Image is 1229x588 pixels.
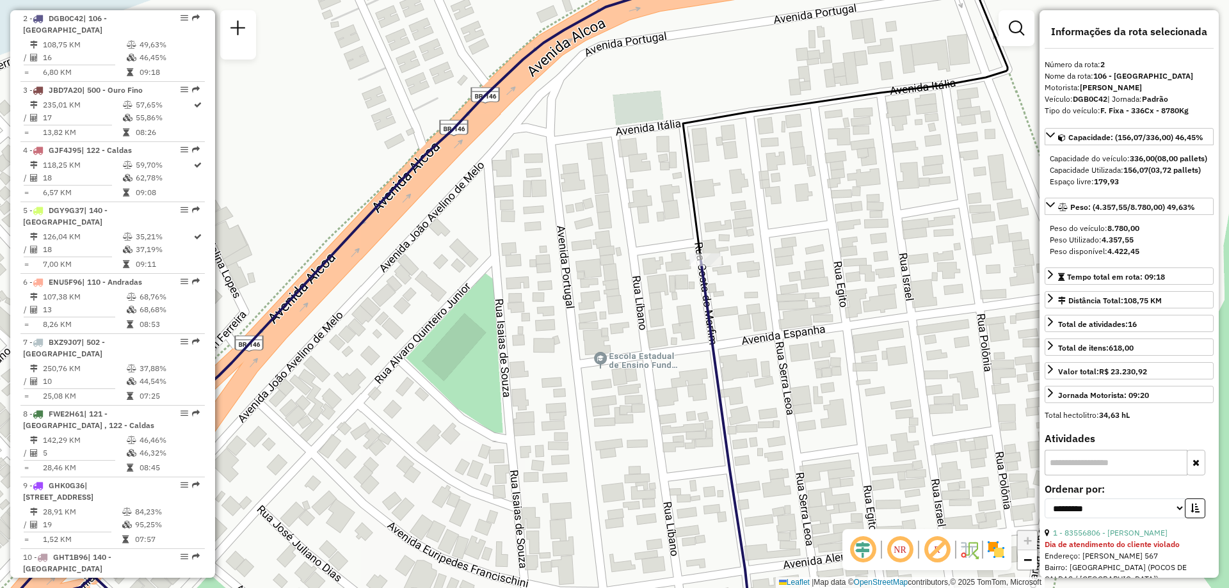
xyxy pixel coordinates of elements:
td: = [23,533,29,546]
i: % de utilização da cubagem [127,306,136,314]
span: | 140 - [GEOGRAPHIC_DATA] [23,552,111,573]
td: 28,46 KM [42,461,126,474]
td: 126,04 KM [42,230,122,243]
span: JBD7A20 [49,85,82,95]
div: Map data © contributors,© 2025 TomTom, Microsoft [776,577,1045,588]
div: Endereço: [PERSON_NAME] 567 [1045,550,1214,562]
i: Distância Total [30,365,38,372]
td: 44,54% [139,375,200,388]
td: 7,00 KM [42,258,122,271]
span: | 140 - [GEOGRAPHIC_DATA] [23,205,108,226]
td: / [23,303,29,316]
i: % de utilização da cubagem [123,114,133,122]
td: 16 [42,51,126,64]
i: Rota otimizada [194,161,202,169]
td: 235,01 KM [42,99,122,111]
i: % de utilização da cubagem [127,54,136,61]
i: Tempo total em rota [122,536,129,543]
span: 108,75 KM [1123,296,1162,305]
span: 7 - [23,337,105,358]
td: 250,76 KM [42,362,126,375]
strong: 336,00 [1130,154,1155,163]
strong: [PERSON_NAME] [1080,83,1142,92]
div: Capacidade: (156,07/336,00) 46,45% [1045,148,1214,193]
i: % de utilização do peso [123,161,133,169]
a: Distância Total:108,75 KM [1045,291,1214,308]
td: 46,32% [139,447,200,459]
td: / [23,171,29,184]
td: 49,63% [139,38,200,51]
td: 35,21% [135,230,193,243]
a: Nova sessão e pesquisa [225,15,251,44]
div: Valor total: [1058,366,1147,377]
span: Exibir rótulo [922,534,952,565]
td: 08:45 [139,461,200,474]
td: 59,70% [135,159,193,171]
td: 10 [42,375,126,388]
td: / [23,375,29,388]
div: Jornada Motorista: 09:20 [1058,390,1149,401]
i: Distância Total [30,508,38,516]
span: | 121 - [GEOGRAPHIC_DATA] , 122 - Caldas [23,409,154,430]
strong: 618,00 [1109,343,1134,353]
span: | 502 - [GEOGRAPHIC_DATA] [23,337,105,358]
strong: 4.422,45 [1107,246,1139,256]
i: Total de Atividades [30,521,38,528]
span: Ocultar NR [885,534,915,565]
span: | 122 - Caldas [81,145,132,155]
i: % de utilização da cubagem [123,246,133,253]
a: OpenStreetMap [854,578,908,587]
div: Nome da rota: [1045,70,1214,82]
strong: 8.780,00 [1107,223,1139,233]
td: 28,91 KM [42,505,122,518]
span: GHT1B96 [53,552,88,562]
strong: DGB0C42 [1073,94,1107,104]
td: 107,38 KM [42,290,126,303]
em: Rota exportada [192,553,200,560]
strong: Padrão [1142,94,1168,104]
i: % de utilização da cubagem [127,377,136,385]
span: | Jornada: [1107,94,1168,104]
a: Tempo total em rota: 09:18 [1045,267,1214,285]
i: % de utilização do peso [127,436,136,444]
td: 08:26 [135,126,193,139]
i: Distância Total [30,101,38,109]
em: Rota exportada [192,86,200,93]
i: Distância Total [30,161,38,169]
td: 8,26 KM [42,318,126,331]
a: Valor total:R$ 23.230,92 [1045,362,1214,379]
td: 07:25 [139,390,200,402]
span: DGB0C42 [49,13,83,23]
td: 19 [42,518,122,531]
td: 68,68% [139,303,200,316]
div: Distância Total: [1058,295,1162,306]
i: Tempo total em rota [127,392,133,400]
span: 5 - [23,205,108,226]
td: 5 [42,447,126,459]
td: 09:18 [139,66,200,79]
i: Distância Total [30,233,38,241]
i: % de utilização do peso [123,233,133,241]
a: Exibir filtros [1004,15,1029,41]
td: / [23,518,29,531]
i: Rota otimizada [194,101,202,109]
td: / [23,243,29,256]
div: Número da rota: [1045,59,1214,70]
td: 09:11 [135,258,193,271]
a: Zoom out [1018,550,1037,569]
i: Distância Total [30,293,38,301]
i: Total de Atividades [30,246,38,253]
em: Rota exportada [192,146,200,154]
img: Exibir/Ocultar setores [986,539,1006,560]
td: 68,76% [139,290,200,303]
span: | 106 - [GEOGRAPHIC_DATA] [23,13,107,35]
i: Rota otimizada [194,233,202,241]
em: Opções [181,553,188,560]
span: | 110 - Andradas [82,277,142,287]
em: Rota exportada [192,14,200,22]
em: Opções [181,278,188,285]
td: 57,65% [135,99,193,111]
td: / [23,51,29,64]
em: Opções [181,338,188,346]
em: Rota exportada [192,338,200,346]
